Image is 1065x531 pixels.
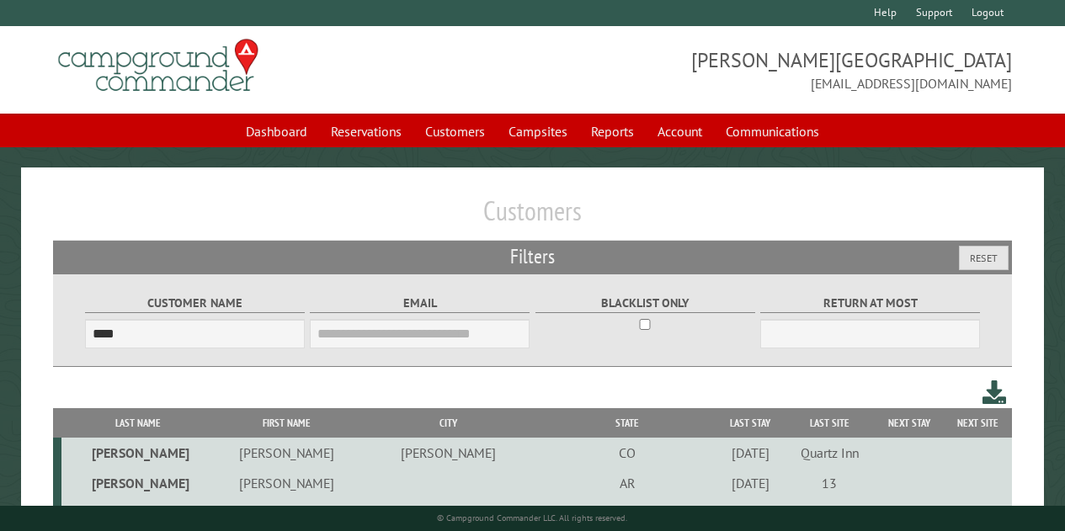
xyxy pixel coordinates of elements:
[760,294,980,313] label: Return at most
[359,408,538,438] th: City
[716,115,829,147] a: Communications
[784,438,875,468] td: Quartz Inn
[359,438,538,468] td: [PERSON_NAME]
[784,498,875,528] td: 15
[85,294,305,313] label: Customer Name
[720,444,781,461] div: [DATE]
[538,468,717,498] td: AR
[533,46,1012,93] span: [PERSON_NAME][GEOGRAPHIC_DATA] [EMAIL_ADDRESS][DOMAIN_NAME]
[581,115,644,147] a: Reports
[61,408,215,438] th: Last Name
[321,115,412,147] a: Reservations
[437,512,627,523] small: © Campground Commander LLC. All rights reserved.
[53,33,264,98] img: Campground Commander
[53,241,1012,273] h2: Filters
[784,468,875,498] td: 13
[61,498,215,528] td: Mast
[236,115,317,147] a: Dashboard
[415,115,495,147] a: Customers
[535,294,755,313] label: Blacklist only
[720,475,781,491] div: [DATE]
[945,408,1012,438] th: Next Site
[784,408,875,438] th: Last Site
[538,438,717,468] td: CO
[716,408,784,438] th: Last Stay
[215,498,359,528] td: [PERSON_NAME]
[215,468,359,498] td: [PERSON_NAME]
[215,408,359,438] th: First Name
[875,408,945,438] th: Next Stay
[647,115,712,147] a: Account
[61,468,215,498] td: [PERSON_NAME]
[61,438,215,468] td: [PERSON_NAME]
[538,408,717,438] th: State
[310,294,530,313] label: Email
[53,194,1012,241] h1: Customers
[959,246,1009,270] button: Reset
[359,498,538,528] td: [PERSON_NAME]
[538,498,717,528] td: MO
[498,115,578,147] a: Campsites
[982,377,1007,408] a: Download this customer list (.csv)
[215,438,359,468] td: [PERSON_NAME]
